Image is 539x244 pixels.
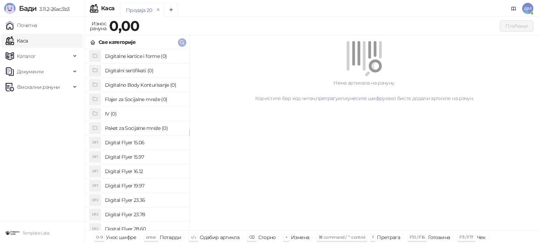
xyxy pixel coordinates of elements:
[154,7,163,13] button: remove
[89,223,101,235] div: DF2
[22,231,50,236] small: Template Labs
[200,233,239,242] div: Одабир артикла
[105,123,184,134] h4: Paket za Socijalne mreže (0)
[19,4,36,13] span: Бади
[101,6,114,11] div: Каса
[17,80,60,94] span: Фискални рачуни
[105,166,184,177] h4: Digital Flyer 16.12
[291,233,309,242] div: Измена
[249,235,254,240] span: ⌫
[198,79,531,102] div: Нема артикала на рачуну. Користите бар код читач, или како бисте додали артикле на рачун.
[428,233,450,242] div: Готовина
[89,137,101,148] div: DF1
[89,194,101,206] div: DF2
[89,151,101,163] div: DF1
[522,3,533,14] span: AM
[372,235,373,240] span: f
[105,137,184,148] h4: Digital Flyer 15.06
[96,235,102,240] span: 0-9
[191,235,196,240] span: ↑/↓
[258,233,276,242] div: Сторно
[36,6,69,12] span: 3.11.2-26ac3b3
[105,194,184,206] h4: Digital Flyer 23.36
[146,235,156,240] span: enter
[477,233,486,242] div: Чек
[89,166,101,177] div: DF1
[126,6,152,14] div: Продаја 20
[4,3,15,14] img: Logo
[105,180,184,191] h4: Digital Flyer 19.97
[17,65,44,79] span: Документи
[105,209,184,220] h4: Digital Flyer 23.78
[17,49,36,63] span: Каталог
[105,51,184,62] h4: Digitalne kartice i forme (0)
[459,235,473,240] span: F11 / F17
[500,20,533,32] button: Плаћање
[410,235,425,240] span: F10 / F16
[377,233,400,242] div: Претрага
[105,108,184,119] h4: IV (0)
[88,19,108,33] div: Износ рачуна
[316,95,338,101] a: претрагу
[85,49,189,230] div: grid
[160,233,181,242] div: Потврди
[89,180,101,191] div: DF1
[89,209,101,220] div: DF2
[99,38,135,46] div: Све категорије
[105,151,184,163] h4: Digital Flyer 15.97
[508,3,519,14] a: Документација
[105,223,184,235] h4: Digital Flyer 28.60
[105,79,184,91] h4: Digitalno Body Konturisanje (0)
[6,18,37,32] a: Почетна
[319,235,365,240] span: ⌘ command / ⌃ control
[105,94,184,105] h4: Flajer za Socijalne mreže (0)
[109,17,139,34] strong: 0,00
[105,65,184,76] h4: Digitalni sertifikati (0)
[6,34,28,48] a: Каса
[6,226,20,240] img: 64x64-companyLogo-46bbf2fd-0887-484e-a02e-a45a40244bfa.png
[285,235,287,240] span: +
[106,233,137,242] div: Унос шифре
[164,3,178,17] button: Add tab
[347,95,385,101] a: унесите шифру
